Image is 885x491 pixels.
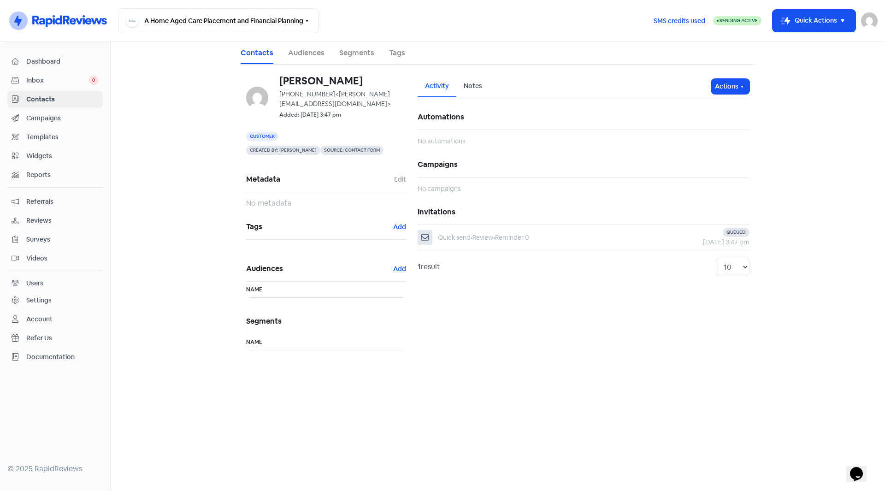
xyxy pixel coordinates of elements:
[26,95,99,104] span: Contacts
[246,282,407,298] th: Name
[493,233,495,242] b: •
[654,16,705,26] span: SMS credits used
[26,132,99,142] span: Templates
[418,262,421,272] strong: 1
[7,250,103,267] a: Videos
[241,47,273,59] a: Contacts
[26,278,43,288] div: Users
[7,275,103,292] a: Users
[118,8,319,33] button: A Home Aged Care Placement and Financial Planning
[246,172,394,186] span: Metadata
[711,79,749,94] button: Actions
[7,311,103,328] a: Account
[7,91,103,108] a: Contacts
[246,87,268,109] img: 9431ead65657ca5d2a916bbe58815b4b
[7,72,103,89] a: Inbox 0
[26,57,99,66] span: Dashboard
[279,90,391,108] span: <[PERSON_NAME][EMAIL_ADDRESS][DOMAIN_NAME]>
[246,309,407,334] h5: Segments
[471,233,472,242] b: •
[339,47,374,59] a: Segments
[464,81,482,91] div: Notes
[425,81,449,91] div: Activity
[279,111,341,119] small: Added: [DATE] 3:47 pm
[648,237,749,247] div: [DATE] 3:47 pm
[7,330,103,347] a: Refer Us
[846,454,876,482] iframe: chat widget
[389,47,405,59] a: Tags
[246,146,320,155] span: Created by: [PERSON_NAME]
[26,151,99,161] span: Widgets
[861,12,878,29] img: User
[246,198,407,209] div: No metadata
[246,132,278,141] span: Customer
[246,334,407,350] th: Name
[418,184,460,193] span: No campaigns
[279,76,407,86] h6: [PERSON_NAME]
[26,254,99,263] span: Videos
[246,262,393,276] span: Audiences
[773,10,855,32] button: Quick Actions
[720,18,758,24] span: Sending Active
[418,137,465,145] span: No automations
[26,235,99,244] span: Surveys
[7,193,103,210] a: Referrals
[26,113,99,123] span: Campaigns
[723,228,749,237] div: Queued
[26,197,99,207] span: Referrals
[418,261,440,272] div: result
[26,314,53,324] div: Account
[393,264,407,274] button: Add
[320,146,383,155] span: Source: Contact form
[7,110,103,127] a: Campaigns
[7,212,103,229] a: Reviews
[288,47,324,59] a: Audiences
[26,296,52,305] div: Settings
[246,220,393,234] span: Tags
[646,15,713,25] a: SMS credits used
[7,349,103,366] a: Documentation
[7,292,103,309] a: Settings
[7,463,103,474] div: © 2025 RapidReviews
[26,76,88,85] span: Inbox
[7,166,103,183] a: Reports
[7,53,103,70] a: Dashboard
[7,231,103,248] a: Surveys
[438,233,529,243] div: Quick send Review Reminder 0
[7,148,103,165] a: Widgets
[7,129,103,146] a: Templates
[418,200,749,225] h5: Invitations
[26,352,99,362] span: Documentation
[26,170,99,180] span: Reports
[88,76,99,85] span: 0
[393,222,407,232] button: Add
[26,216,99,225] span: Reviews
[26,333,99,343] span: Refer Us
[713,15,761,26] a: Sending Active
[418,105,749,130] h5: Automations
[279,89,407,109] div: [PHONE_NUMBER]
[418,152,749,177] h5: Campaigns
